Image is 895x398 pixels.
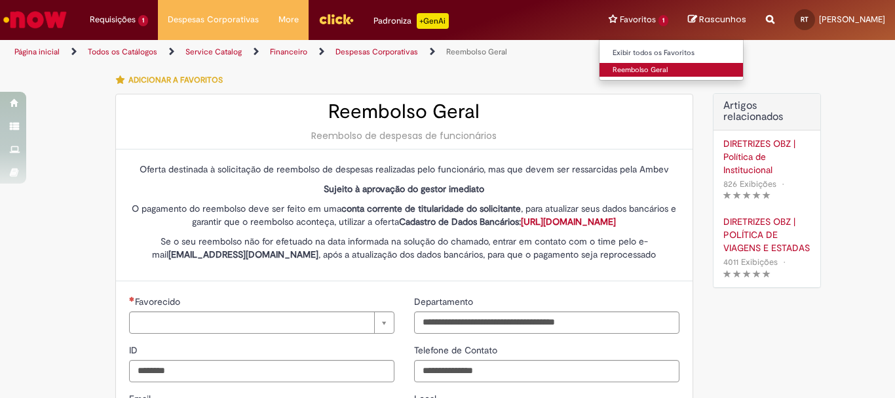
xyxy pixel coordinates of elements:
[324,183,484,195] strong: Sujeito à aprovação do gestor imediato
[446,47,507,57] a: Reembolso Geral
[780,253,788,271] span: •
[10,40,587,64] ul: Trilhas de página
[414,360,679,382] input: Telefone de Contato
[414,344,500,356] span: Telefone de Contato
[128,75,223,85] span: Adicionar a Favoritos
[723,178,776,189] span: 826 Exibições
[129,360,394,382] input: ID
[14,47,60,57] a: Página inicial
[129,163,679,176] p: Oferta destinada à solicitação de reembolso de despesas realizadas pelo funcionário, mas que deve...
[88,47,157,57] a: Todos os Catálogos
[688,14,746,26] a: Rascunhos
[414,311,679,334] input: Departamento
[723,256,778,268] span: 4011 Exibições
[723,215,810,254] a: DIRETRIZES OBZ | POLÍTICA DE VIAGENS E ESTADAS
[699,13,746,26] span: Rascunhos
[168,249,318,260] strong: [EMAIL_ADDRESS][DOMAIN_NAME]
[318,9,354,29] img: click_logo_yellow_360x200.png
[129,235,679,261] p: Se o seu reembolso não for efetuado na data informada na solução do chamado, entrar em contato co...
[801,15,809,24] span: RT
[185,47,242,57] a: Service Catalog
[779,175,787,193] span: •
[723,137,810,176] a: DIRETRIZES OBZ | Política de Institucional
[600,46,744,60] a: Exibir todos os Favoritos
[115,66,230,94] button: Adicionar a Favoritos
[373,13,449,29] div: Padroniza
[270,47,307,57] a: Financeiro
[599,39,744,81] ul: Favoritos
[168,13,259,26] span: Despesas Corporativas
[129,202,679,228] p: O pagamento do reembolso deve ser feito em uma , para atualizar seus dados bancários e garantir q...
[414,296,476,308] span: Departamento
[129,101,679,123] h2: Reembolso Geral
[135,296,183,308] span: Necessários - Favorecido
[129,311,394,334] a: Limpar campo Favorecido
[129,129,679,142] div: Reembolso de despesas de funcionários
[1,7,69,33] img: ServiceNow
[278,13,299,26] span: More
[620,13,656,26] span: Favoritos
[129,296,135,302] span: Necessários
[819,14,885,25] span: [PERSON_NAME]
[723,100,810,123] h3: Artigos relacionados
[600,63,744,77] a: Reembolso Geral
[138,15,148,26] span: 1
[658,15,668,26] span: 1
[399,216,616,228] strong: Cadastro de Dados Bancários:
[90,13,136,26] span: Requisições
[521,216,616,228] a: [URL][DOMAIN_NAME]
[129,344,140,356] span: ID
[341,203,521,214] strong: conta corrente de titularidade do solicitante
[417,13,449,29] p: +GenAi
[335,47,418,57] a: Despesas Corporativas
